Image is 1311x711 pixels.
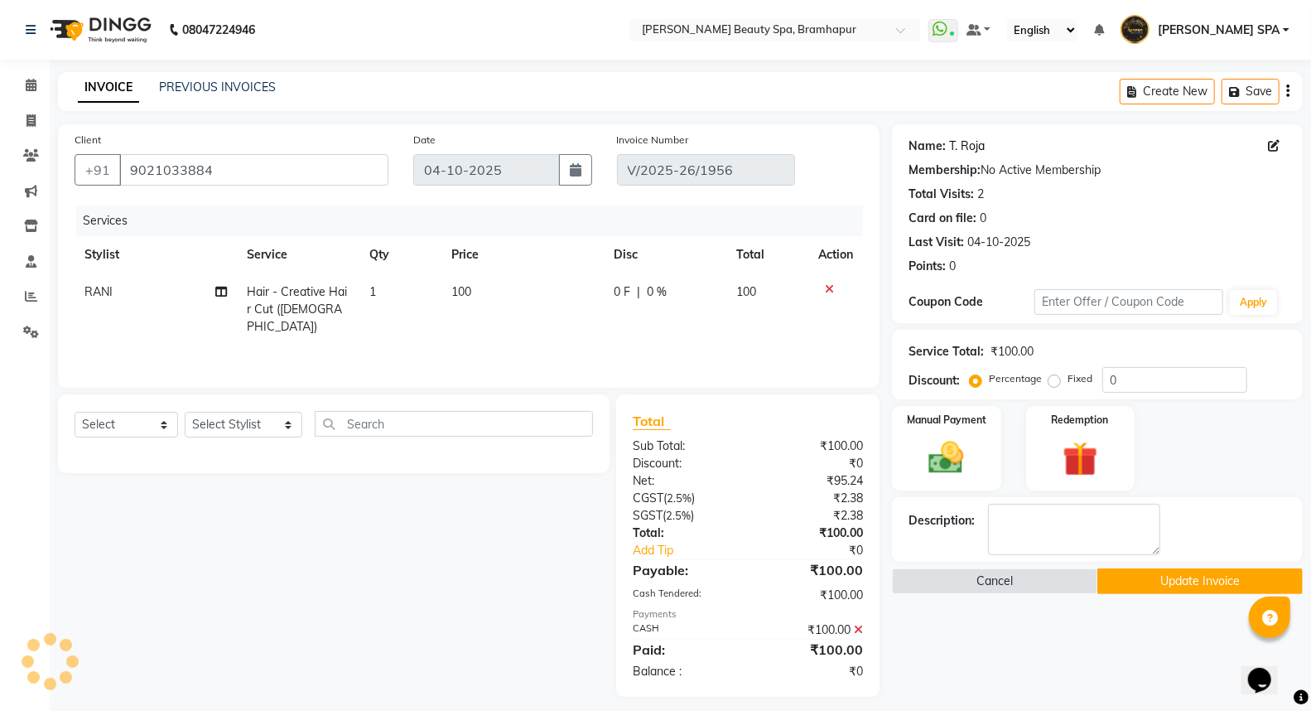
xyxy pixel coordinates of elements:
[633,508,663,523] span: SGST
[633,491,663,505] span: CGST
[119,154,388,186] input: Search by Name/Mobile/Email/Code
[247,284,347,334] span: Hair - Creative Hair Cut ([DEMOGRAPHIC_DATA])
[990,343,1034,360] div: ₹100.00
[620,490,748,507] div: ( )
[1068,371,1092,386] label: Fixed
[909,162,981,179] div: Membership:
[620,663,748,680] div: Balance :
[620,542,769,559] a: Add Tip
[451,284,471,299] span: 100
[75,236,237,273] th: Stylist
[620,472,748,490] div: Net:
[977,186,984,203] div: 2
[359,236,441,273] th: Qty
[182,7,255,53] b: 08047224946
[736,284,756,299] span: 100
[918,438,975,478] img: _cash.svg
[949,258,956,275] div: 0
[633,607,863,622] div: Payments
[413,133,436,148] label: Date
[909,258,946,275] div: Points:
[989,371,1042,386] label: Percentage
[748,438,875,455] div: ₹100.00
[637,283,640,301] span: |
[620,438,748,455] div: Sub Total:
[949,138,985,155] a: T. Roja
[748,622,875,639] div: ₹100.00
[614,283,630,301] span: 0 F
[892,568,1097,594] button: Cancel
[604,236,726,273] th: Disc
[748,663,875,680] div: ₹0
[907,413,986,428] label: Manual Payment
[909,234,964,251] div: Last Visit:
[909,512,975,530] div: Description:
[967,234,1030,251] div: 04-10-2025
[1034,289,1223,315] input: Enter Offer / Coupon Code
[620,525,748,542] div: Total:
[620,587,748,604] div: Cash Tendered:
[1241,645,1294,694] iframe: chat widget
[748,472,875,490] div: ₹95.24
[237,236,359,273] th: Service
[617,133,689,148] label: Invoice Number
[748,525,875,542] div: ₹100.00
[909,210,976,227] div: Card on file:
[620,560,748,580] div: Payable:
[909,343,984,360] div: Service Total:
[748,640,875,660] div: ₹100.00
[909,162,1286,179] div: No Active Membership
[748,490,875,507] div: ₹2.38
[1052,438,1109,481] img: _gift.svg
[620,640,748,660] div: Paid:
[1052,413,1109,428] label: Redemption
[666,509,691,522] span: 2.5%
[84,284,113,299] span: RANI
[633,413,671,430] span: Total
[909,186,974,203] div: Total Visits:
[980,210,986,227] div: 0
[808,236,863,273] th: Action
[76,206,875,236] div: Services
[1121,15,1150,44] img: ANANYA SPA
[369,284,376,299] span: 1
[75,154,121,186] button: +91
[1158,22,1280,39] span: [PERSON_NAME] SPA
[620,455,748,472] div: Discount:
[620,622,748,639] div: CASH
[726,236,808,273] th: Total
[647,283,667,301] span: 0 %
[1230,290,1277,315] button: Apply
[42,7,156,53] img: logo
[1097,568,1303,594] button: Update Invoice
[1222,79,1280,104] button: Save
[748,455,875,472] div: ₹0
[769,542,875,559] div: ₹0
[748,587,875,604] div: ₹100.00
[748,507,875,525] div: ₹2.38
[667,491,692,505] span: 2.5%
[315,411,593,437] input: Search
[909,138,946,155] div: Name:
[159,80,276,94] a: PREVIOUS INVOICES
[441,236,604,273] th: Price
[1120,79,1215,104] button: Create New
[620,507,748,525] div: ( )
[75,133,101,148] label: Client
[78,73,139,103] a: INVOICE
[909,293,1034,311] div: Coupon Code
[909,372,960,389] div: Discount:
[748,560,875,580] div: ₹100.00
